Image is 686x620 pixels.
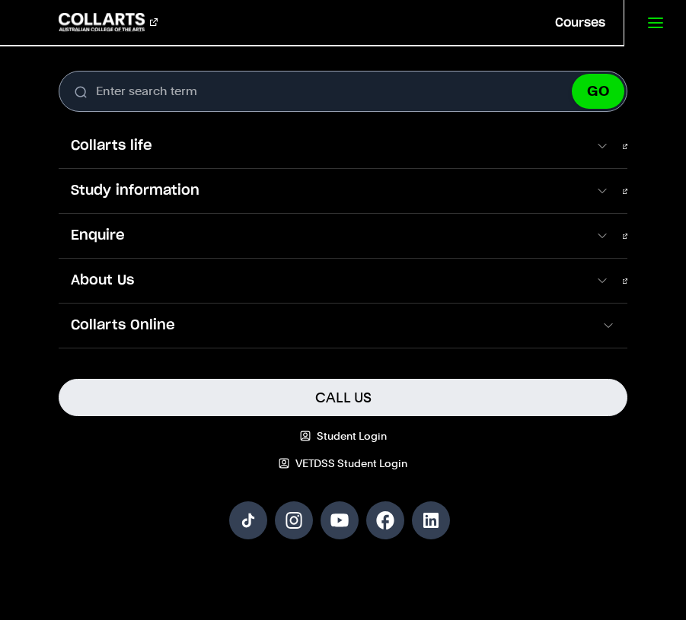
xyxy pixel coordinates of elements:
[412,501,450,539] a: Follow us on LinkedIn
[59,271,595,291] span: About Us
[59,71,628,112] form: Search
[59,71,628,112] input: Enter search term
[59,13,158,31] div: Go to homepage
[59,259,628,303] a: About Us
[59,214,628,258] a: Enquire
[229,501,267,539] a: Follow us on TikTok
[59,456,628,471] a: VETDSS Student Login
[59,181,595,201] span: Study information
[59,428,628,444] a: Student Login
[59,136,595,156] span: Collarts life
[59,169,628,213] a: Study information
[59,304,628,348] a: Collarts Online
[366,501,404,539] a: Follow us on Facebook
[321,501,359,539] a: Follow us on YouTube
[59,226,595,246] span: Enquire
[59,124,628,168] a: Collarts life
[59,379,628,416] a: Call Us
[59,316,601,335] span: Collarts Online
[275,501,313,539] a: Follow us on Instagram
[572,74,624,109] button: GO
